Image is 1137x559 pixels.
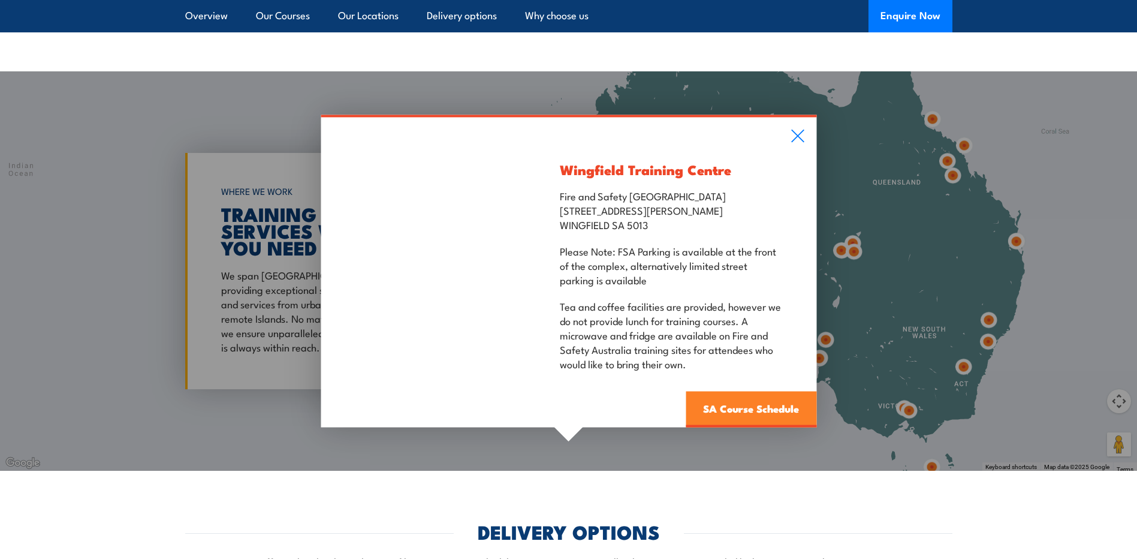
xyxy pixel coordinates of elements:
a: SA Course Schedule [686,392,816,428]
p: Tea and coffee facilities are provided, however we do not provide lunch for training courses. A m... [560,299,783,371]
h2: DELIVERY OPTIONS [478,523,660,540]
h3: Wingfield Training Centre [560,163,783,176]
p: Please Note: FSA Parking is available at the front of the complex, alternatively limited street p... [560,244,783,287]
p: Fire and Safety [GEOGRAPHIC_DATA] [STREET_ADDRESS][PERSON_NAME] WINGFIELD SA 5013 [560,188,783,232]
